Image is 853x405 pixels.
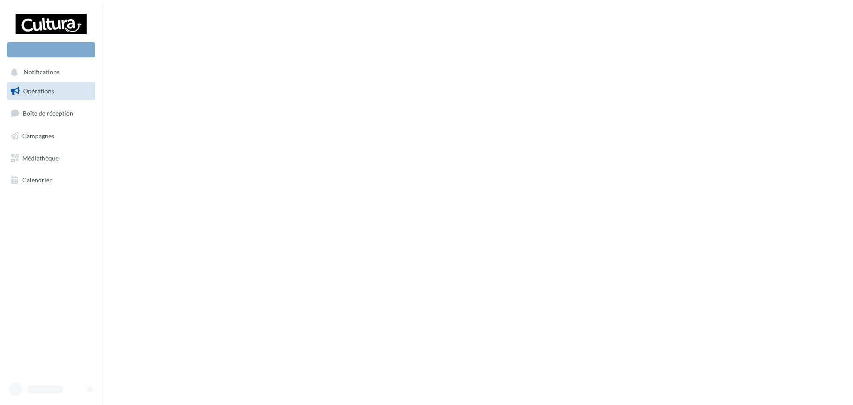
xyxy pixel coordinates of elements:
a: Médiathèque [5,149,97,168]
a: Calendrier [5,171,97,189]
span: Campagnes [22,132,54,140]
span: Opérations [23,87,54,95]
span: Médiathèque [22,154,59,161]
div: Nouvelle campagne [7,42,95,57]
span: Notifications [24,68,60,76]
a: Boîte de réception [5,104,97,123]
a: Opérations [5,82,97,100]
span: Calendrier [22,176,52,184]
span: Boîte de réception [23,109,73,117]
a: Campagnes [5,127,97,145]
